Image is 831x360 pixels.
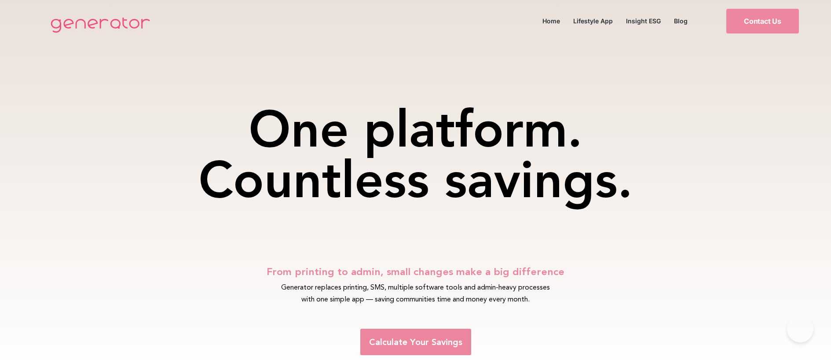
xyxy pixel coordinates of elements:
span: Contact Us [744,18,781,25]
a: Calculate Your Savings [360,329,471,355]
h2: From printing to admin, small changes make a big difference [187,267,644,277]
a: Blog [667,15,694,27]
span: Generator replaces printing, SMS, multiple software tools and admin-heavy processes with one simp... [281,283,550,303]
a: Contact Us [726,9,799,33]
iframe: Toggle Customer Support [787,316,813,342]
h1: One platform. Countless savings. [169,104,662,205]
span: Calculate Your Savings [369,338,462,346]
